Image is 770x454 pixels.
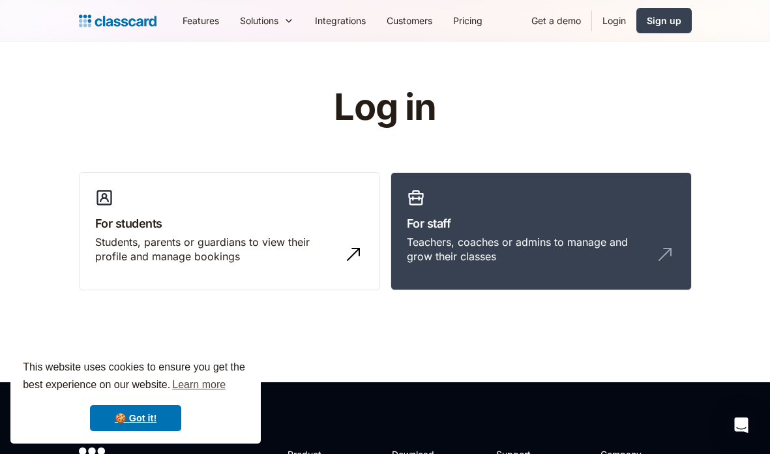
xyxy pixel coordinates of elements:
a: For staffTeachers, coaches or admins to manage and grow their classes [391,172,692,291]
a: home [79,12,156,30]
a: Login [592,6,636,35]
div: cookieconsent [10,347,261,444]
div: Students, parents or guardians to view their profile and manage bookings [95,235,338,264]
div: Solutions [230,6,304,35]
span: This website uses cookies to ensure you get the best experience on our website. [23,359,248,395]
div: Solutions [240,14,278,27]
a: Features [172,6,230,35]
a: Integrations [304,6,376,35]
a: For studentsStudents, parents or guardians to view their profile and manage bookings [79,172,380,291]
div: Sign up [647,14,681,27]
div: Open Intercom Messenger [726,410,757,441]
a: learn more about cookies [170,375,228,395]
a: Customers [376,6,443,35]
h1: Log in [178,87,592,128]
a: Sign up [636,8,692,33]
h3: For staff [407,215,675,232]
a: Get a demo [521,6,591,35]
h3: For students [95,215,364,232]
div: Teachers, coaches or admins to manage and grow their classes [407,235,649,264]
a: dismiss cookie message [90,405,181,431]
a: Pricing [443,6,493,35]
